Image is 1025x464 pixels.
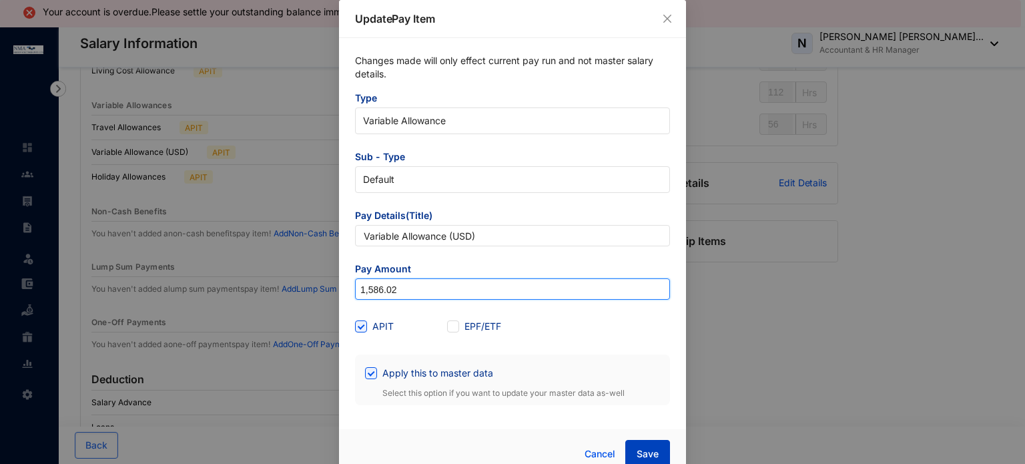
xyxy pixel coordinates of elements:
span: APIT [367,319,399,334]
p: Update Pay Item [355,11,670,27]
span: Save [637,447,659,461]
input: Pay item title [355,225,670,246]
p: Select this option if you want to update your master data as-well [365,384,660,400]
span: Variable Allowance [363,111,662,131]
span: EPF/ETF [459,319,506,334]
button: Close [660,11,675,26]
p: Changes made will only effect current pay run and not master salary details. [355,54,670,91]
span: Pay Details(Title) [355,209,670,225]
span: Cancel [585,447,615,461]
span: Type [355,91,670,107]
span: Sub - Type [355,150,670,166]
span: Pay Amount [355,262,670,278]
span: close [662,13,673,24]
span: Default [363,170,662,190]
input: Amount [356,279,669,300]
span: Apply this to master data [377,366,498,381]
